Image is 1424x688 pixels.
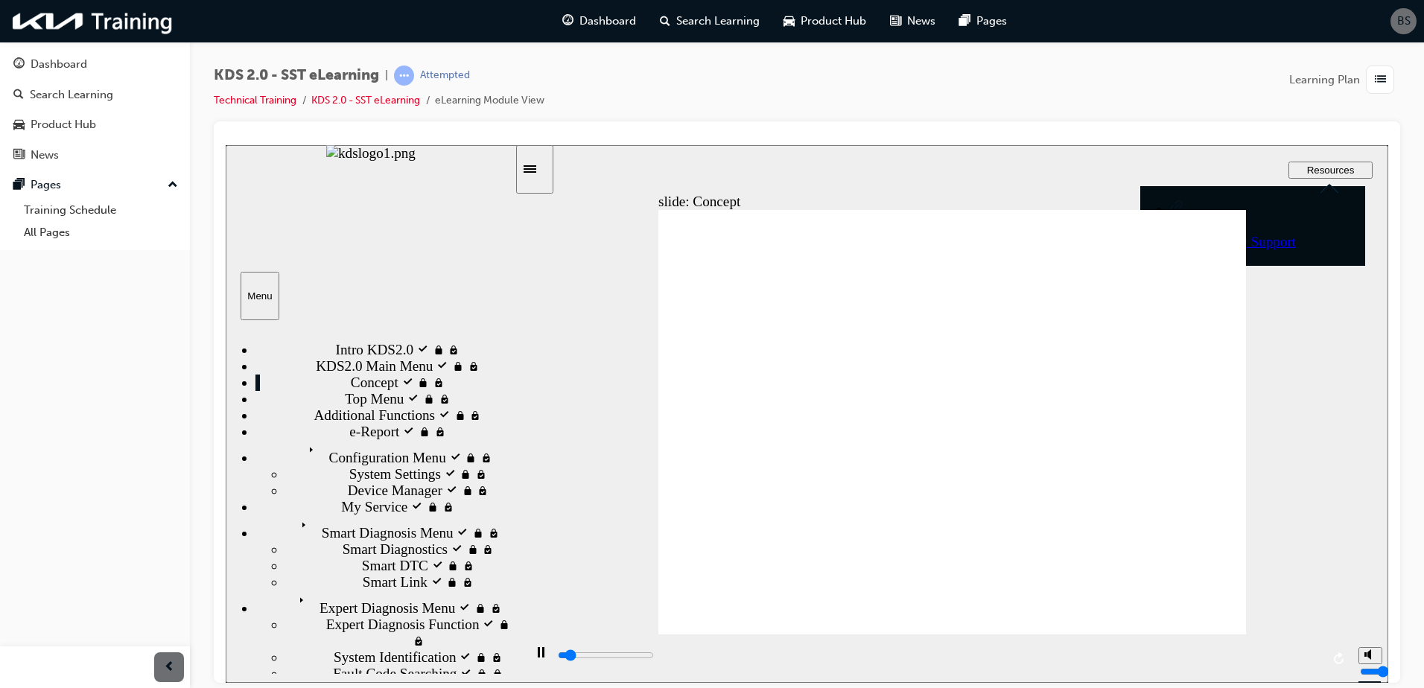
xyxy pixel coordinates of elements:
[13,89,24,102] span: search-icon
[164,658,175,677] span: prev-icon
[239,305,255,320] span: locked
[247,380,262,395] span: locked
[13,58,25,71] span: guage-icon
[6,171,184,199] button: Pages
[264,455,276,471] span: visited, locked
[214,67,379,84] span: KDS 2.0 - SST eLearning
[947,6,1019,36] a: pages-iconPages
[6,141,184,169] a: News
[976,13,1007,30] span: Pages
[6,51,184,78] a: Dashboard
[6,81,184,109] a: Search Learning
[1133,502,1157,519] button: volume
[18,199,184,222] a: Training Schedule
[878,6,947,36] a: news-iconNews
[15,127,54,175] button: Menu
[907,13,935,30] span: News
[1397,13,1411,30] span: BS
[1289,66,1400,94] button: Learning Plan
[648,6,772,36] a: search-iconSearch Learning
[96,380,228,395] span: Smart Diagnosis Menu
[249,455,264,471] span: locked
[233,455,249,471] span: visited
[435,92,544,109] li: eLearning Module View
[1375,71,1386,89] span: list-icon
[959,12,970,31] span: pages-icon
[298,501,323,526] button: play/pause
[311,94,420,106] a: KDS 2.0 - SST eLearning
[1390,8,1417,34] button: BS
[21,145,48,156] div: Menu
[214,94,296,106] a: Technical Training
[579,13,636,30] span: Dashboard
[104,305,220,320] span: Configuration Menu
[332,504,428,516] input: slide progress
[224,305,240,320] span: visited
[262,380,274,395] span: visited, locked
[298,489,1125,538] div: playback controls
[94,455,229,471] span: Expert Diagnosis Menu
[394,66,414,86] span: learningRecordVerb_ATTEMPT-icon
[1063,16,1147,34] button: Resources
[385,67,388,84] span: |
[420,69,470,83] div: Attempted
[31,116,96,133] div: Product Hub
[660,12,670,31] span: search-icon
[1289,71,1360,89] span: Learning Plan
[550,6,648,36] a: guage-iconDashboard
[1125,489,1155,538] div: misc controls
[13,179,25,192] span: pages-icon
[31,176,61,194] div: Pages
[31,147,59,164] div: News
[676,13,760,30] span: Search Learning
[6,48,184,171] button: DashboardSearch LearningProduct HubNews
[7,6,179,36] img: kia-training
[783,12,795,31] span: car-icon
[1134,520,1230,532] input: volume
[801,13,866,30] span: Product Hub
[13,149,25,162] span: news-icon
[255,305,267,320] span: visited, locked
[1081,19,1129,31] span: Resources
[1103,503,1125,525] button: replay
[772,6,878,36] a: car-iconProduct Hub
[31,56,87,73] div: Dashboard
[30,86,113,103] div: Search Learning
[890,12,901,31] span: news-icon
[18,221,184,244] a: All Pages
[562,12,573,31] span: guage-icon
[13,118,25,132] span: car-icon
[231,380,247,395] span: visited
[6,111,184,138] a: Product Hub
[168,176,178,195] span: up-icon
